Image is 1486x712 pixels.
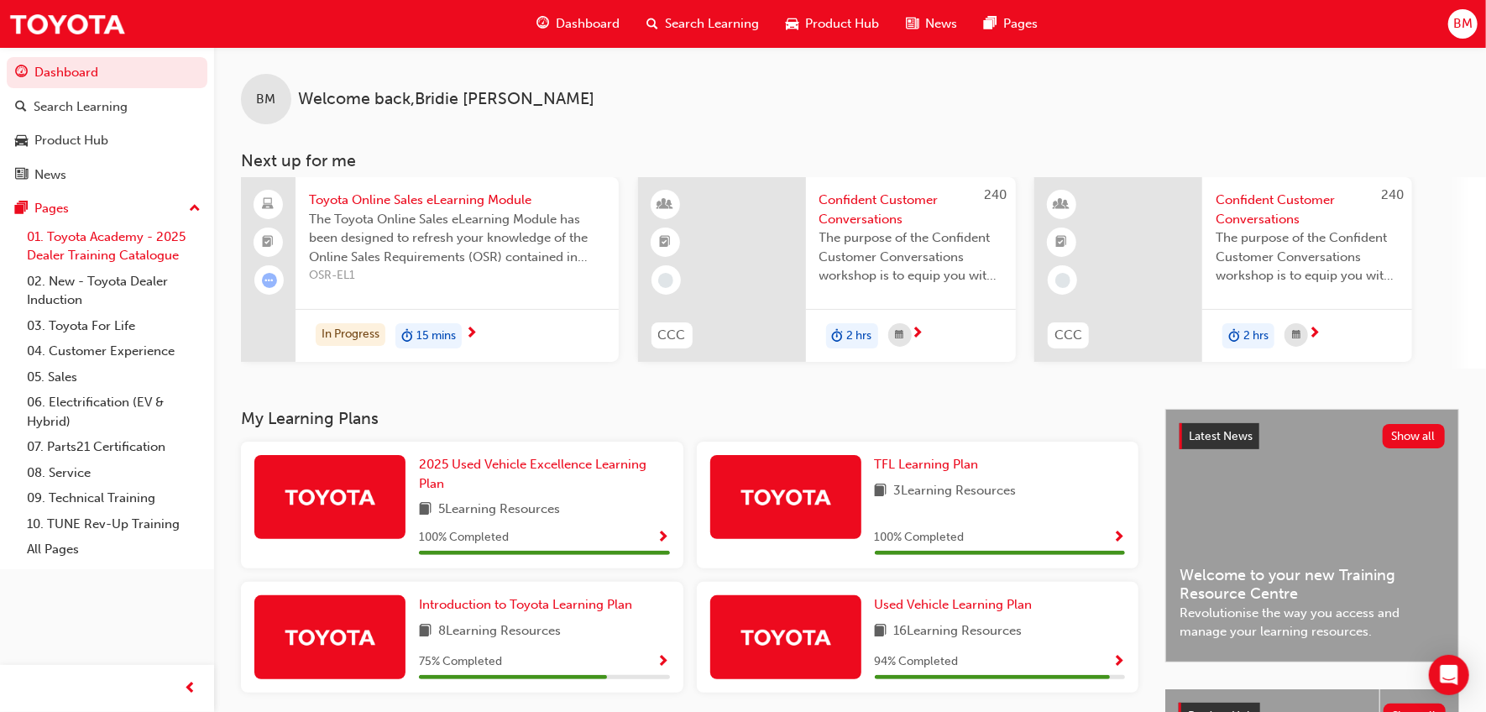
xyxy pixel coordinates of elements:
[15,202,28,217] span: pages-icon
[241,177,619,362] a: Toyota Online Sales eLearning ModuleThe Toyota Online Sales eLearning Module has been designed to...
[419,597,632,612] span: Introduction to Toyota Learning Plan
[20,434,207,460] a: 07. Parts21 Certification
[1448,9,1478,39] button: BM
[772,7,892,41] a: car-iconProduct Hub
[523,7,633,41] a: guage-iconDashboard
[1292,325,1300,346] span: calendar-icon
[263,232,275,254] span: booktick-icon
[1189,429,1253,443] span: Latest News
[1180,604,1445,641] span: Revolutionise the way you access and manage your learning resources.
[20,224,207,269] a: 01. Toyota Academy - 2025 Dealer Training Catalogue
[971,7,1051,41] a: pages-iconPages
[20,511,207,537] a: 10. TUNE Rev-Up Training
[657,531,670,546] span: Show Progress
[985,187,1007,202] span: 240
[401,325,413,347] span: duration-icon
[657,652,670,673] button: Show Progress
[34,131,108,150] div: Product Hub
[263,194,275,216] span: laptop-icon
[1054,326,1082,345] span: CCC
[15,100,27,115] span: search-icon
[657,527,670,548] button: Show Progress
[1112,655,1125,670] span: Show Progress
[875,481,887,502] span: book-icon
[658,273,673,288] span: learningRecordVerb_NONE-icon
[1453,14,1473,34] span: BM
[20,269,207,313] a: 02. New - Toyota Dealer Induction
[8,5,126,43] img: Trak
[20,485,207,511] a: 09. Technical Training
[316,323,385,346] div: In Progress
[7,92,207,123] a: Search Learning
[894,621,1023,642] span: 16 Learning Resources
[419,455,670,493] a: 2025 Used Vehicle Excellence Learning Plan
[1308,327,1321,342] span: next-icon
[15,133,28,149] span: car-icon
[419,595,639,615] a: Introduction to Toyota Learning Plan
[7,54,207,193] button: DashboardSearch LearningProduct HubNews
[20,537,207,563] a: All Pages
[740,482,832,511] img: Trak
[1112,652,1125,673] button: Show Progress
[298,90,594,109] span: Welcome back , Bridie [PERSON_NAME]
[832,325,844,347] span: duration-icon
[912,327,924,342] span: next-icon
[819,228,1002,285] span: The purpose of the Confident Customer Conversations workshop is to equip you with tools to commun...
[1228,325,1240,347] span: duration-icon
[556,14,620,34] span: Dashboard
[189,198,201,220] span: up-icon
[633,7,772,41] a: search-iconSearch Learning
[7,125,207,156] a: Product Hub
[7,57,207,88] a: Dashboard
[658,326,686,345] span: CCC
[1056,232,1068,254] span: booktick-icon
[7,193,207,224] button: Pages
[819,191,1002,228] span: Confident Customer Conversations
[892,7,971,41] a: news-iconNews
[416,327,456,346] span: 15 mins
[34,199,69,218] div: Pages
[657,655,670,670] span: Show Progress
[1180,566,1445,604] span: Welcome to your new Training Resource Centre
[1003,14,1038,34] span: Pages
[34,97,128,117] div: Search Learning
[284,482,376,511] img: Trak
[419,500,432,521] span: book-icon
[309,266,605,285] span: OSR-EL1
[419,457,646,491] span: 2025 Used Vehicle Excellence Learning Plan
[875,652,959,672] span: 94 % Completed
[875,595,1039,615] a: Used Vehicle Learning Plan
[984,13,997,34] span: pages-icon
[438,500,560,521] span: 5 Learning Resources
[241,409,1138,428] h3: My Learning Plans
[214,151,1486,170] h3: Next up for me
[34,165,66,185] div: News
[875,528,965,547] span: 100 % Completed
[185,678,197,699] span: prev-icon
[20,338,207,364] a: 04. Customer Experience
[15,65,28,81] span: guage-icon
[665,14,759,34] span: Search Learning
[309,191,605,210] span: Toyota Online Sales eLearning Module
[925,14,957,34] span: News
[419,621,432,642] span: book-icon
[786,13,798,34] span: car-icon
[1216,191,1399,228] span: Confident Customer Conversations
[20,390,207,434] a: 06. Electrification (EV & Hybrid)
[847,327,872,346] span: 2 hrs
[805,14,879,34] span: Product Hub
[740,622,832,652] img: Trak
[1055,273,1070,288] span: learningRecordVerb_NONE-icon
[7,160,207,191] a: News
[1216,228,1399,285] span: The purpose of the Confident Customer Conversations workshop is to equip you with tools to commun...
[1180,423,1445,450] a: Latest NewsShow all
[875,457,979,472] span: TFL Learning Plan
[875,621,887,642] span: book-icon
[1112,531,1125,546] span: Show Progress
[419,652,502,672] span: 75 % Completed
[309,210,605,267] span: The Toyota Online Sales eLearning Module has been designed to refresh your knowledge of the Onlin...
[894,481,1017,502] span: 3 Learning Resources
[438,621,561,642] span: 8 Learning Resources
